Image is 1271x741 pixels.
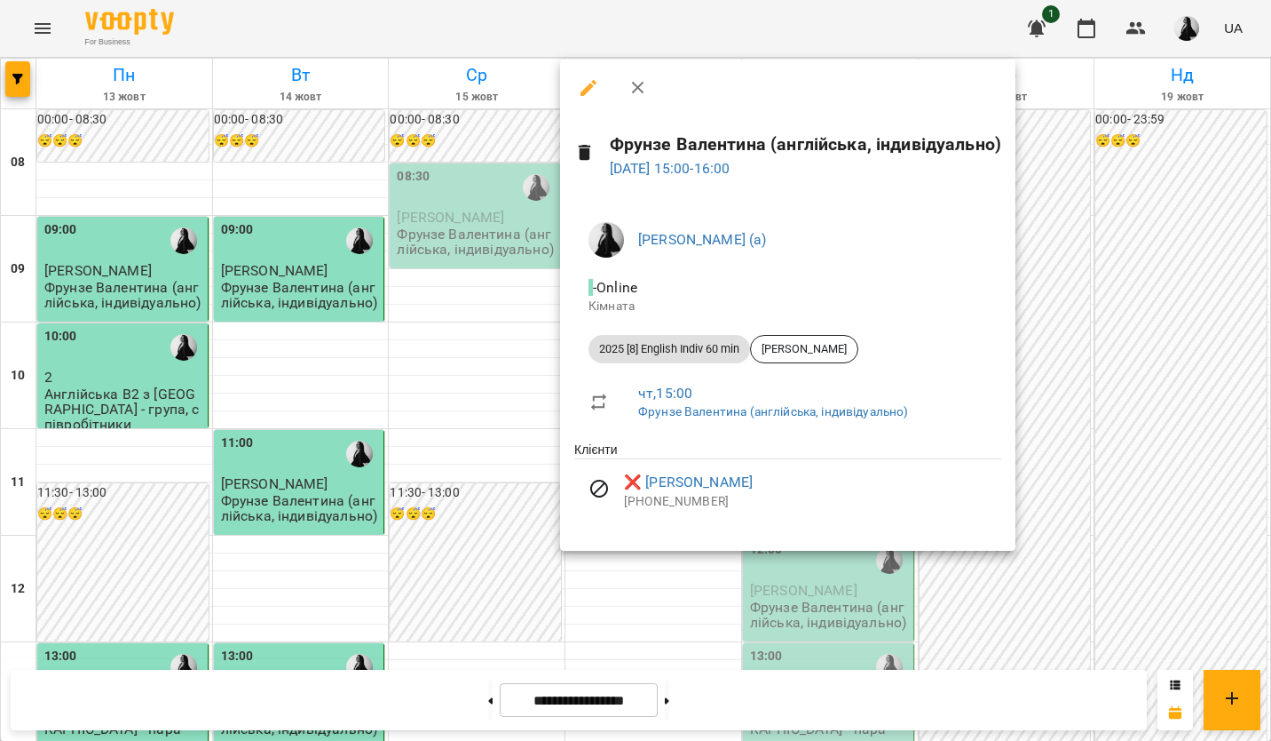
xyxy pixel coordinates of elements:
a: [PERSON_NAME] (а) [638,231,767,248]
p: [PHONE_NUMBER] [624,493,1001,511]
h6: Фрунзе Валентина (англійська, індивідуально) [610,131,1001,158]
svg: Візит скасовано [588,478,610,499]
span: 2025 [8] English Indiv 60 min [588,341,750,357]
a: Фрунзе Валентина (англійська, індивідуально) [638,404,908,418]
a: [DATE] 15:00-16:00 [610,160,730,177]
img: a8a45f5fed8cd6bfe970c81335813bd9.jpg [588,222,624,258]
ul: Клієнти [574,441,1001,530]
span: - Online [588,279,641,296]
a: ❌ [PERSON_NAME] [624,472,753,493]
span: [PERSON_NAME] [751,341,857,357]
a: чт , 15:00 [638,385,692,402]
p: Кімната [588,298,987,315]
div: [PERSON_NAME] [750,335,858,363]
